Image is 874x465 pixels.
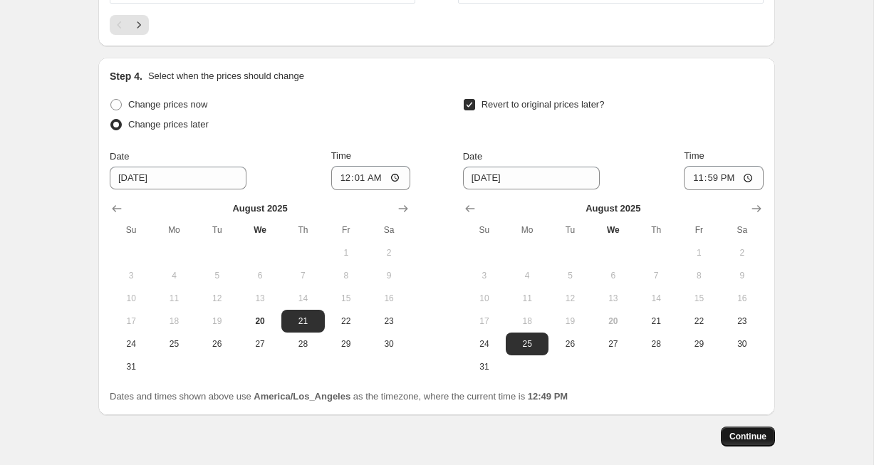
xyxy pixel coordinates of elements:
[287,293,318,304] span: 14
[287,224,318,236] span: Th
[727,338,758,350] span: 30
[554,315,586,327] span: 19
[548,333,591,355] button: Tuesday August 26 2025
[592,287,635,310] button: Wednesday August 13 2025
[635,333,677,355] button: Thursday August 28 2025
[554,338,586,350] span: 26
[554,224,586,236] span: Tu
[254,391,350,402] b: America/Los_Angeles
[635,264,677,287] button: Thursday August 7 2025
[463,219,506,241] th: Sunday
[373,247,405,258] span: 2
[727,315,758,327] span: 23
[107,199,127,219] button: Show previous month, July 2025
[368,287,410,310] button: Saturday August 16 2025
[196,219,239,241] th: Tuesday
[239,287,281,310] button: Wednesday August 13 2025
[331,247,362,258] span: 1
[482,99,605,110] span: Revert to original prices later?
[548,219,591,241] th: Tuesday
[511,338,543,350] span: 25
[281,287,324,310] button: Thursday August 14 2025
[677,310,720,333] button: Friday August 22 2025
[373,270,405,281] span: 9
[287,338,318,350] span: 28
[152,219,195,241] th: Monday
[373,293,405,304] span: 16
[152,333,195,355] button: Monday August 25 2025
[506,264,548,287] button: Monday August 4 2025
[511,224,543,236] span: Mo
[158,338,189,350] span: 25
[115,293,147,304] span: 10
[677,219,720,241] th: Friday
[592,310,635,333] button: Today Wednesday August 20 2025
[721,287,764,310] button: Saturday August 16 2025
[196,287,239,310] button: Tuesday August 12 2025
[511,315,543,327] span: 18
[727,247,758,258] span: 2
[110,167,246,189] input: 8/20/2025
[331,315,362,327] span: 22
[152,287,195,310] button: Monday August 11 2025
[640,338,672,350] span: 28
[129,15,149,35] button: Next
[463,167,600,189] input: 8/20/2025
[598,224,629,236] span: We
[110,69,142,83] h2: Step 4.
[202,224,233,236] span: Tu
[683,224,714,236] span: Fr
[460,199,480,219] button: Show previous month, July 2025
[373,338,405,350] span: 30
[239,219,281,241] th: Wednesday
[469,338,500,350] span: 24
[592,333,635,355] button: Wednesday August 27 2025
[196,310,239,333] button: Tuesday August 19 2025
[110,264,152,287] button: Sunday August 3 2025
[115,224,147,236] span: Su
[110,15,149,35] nav: Pagination
[158,293,189,304] span: 11
[592,264,635,287] button: Wednesday August 6 2025
[727,224,758,236] span: Sa
[110,310,152,333] button: Sunday August 17 2025
[554,293,586,304] span: 12
[684,150,704,161] span: Time
[721,241,764,264] button: Saturday August 2 2025
[373,315,405,327] span: 23
[281,310,324,333] button: Thursday August 21 2025
[683,270,714,281] span: 8
[677,241,720,264] button: Friday August 1 2025
[677,333,720,355] button: Friday August 29 2025
[281,219,324,241] th: Thursday
[287,315,318,327] span: 21
[727,293,758,304] span: 16
[684,166,764,190] input: 12:00
[640,270,672,281] span: 7
[202,315,233,327] span: 19
[469,315,500,327] span: 17
[635,219,677,241] th: Thursday
[727,270,758,281] span: 9
[158,270,189,281] span: 4
[325,241,368,264] button: Friday August 1 2025
[325,264,368,287] button: Friday August 8 2025
[469,361,500,372] span: 31
[331,338,362,350] span: 29
[196,333,239,355] button: Tuesday August 26 2025
[721,333,764,355] button: Saturday August 30 2025
[683,338,714,350] span: 29
[506,219,548,241] th: Monday
[331,224,362,236] span: Fr
[244,270,276,281] span: 6
[368,219,410,241] th: Saturday
[325,287,368,310] button: Friday August 15 2025
[554,270,586,281] span: 5
[152,310,195,333] button: Monday August 18 2025
[368,310,410,333] button: Saturday August 23 2025
[511,270,543,281] span: 4
[239,333,281,355] button: Wednesday August 27 2025
[331,270,362,281] span: 8
[677,287,720,310] button: Friday August 15 2025
[528,391,568,402] b: 12:49 PM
